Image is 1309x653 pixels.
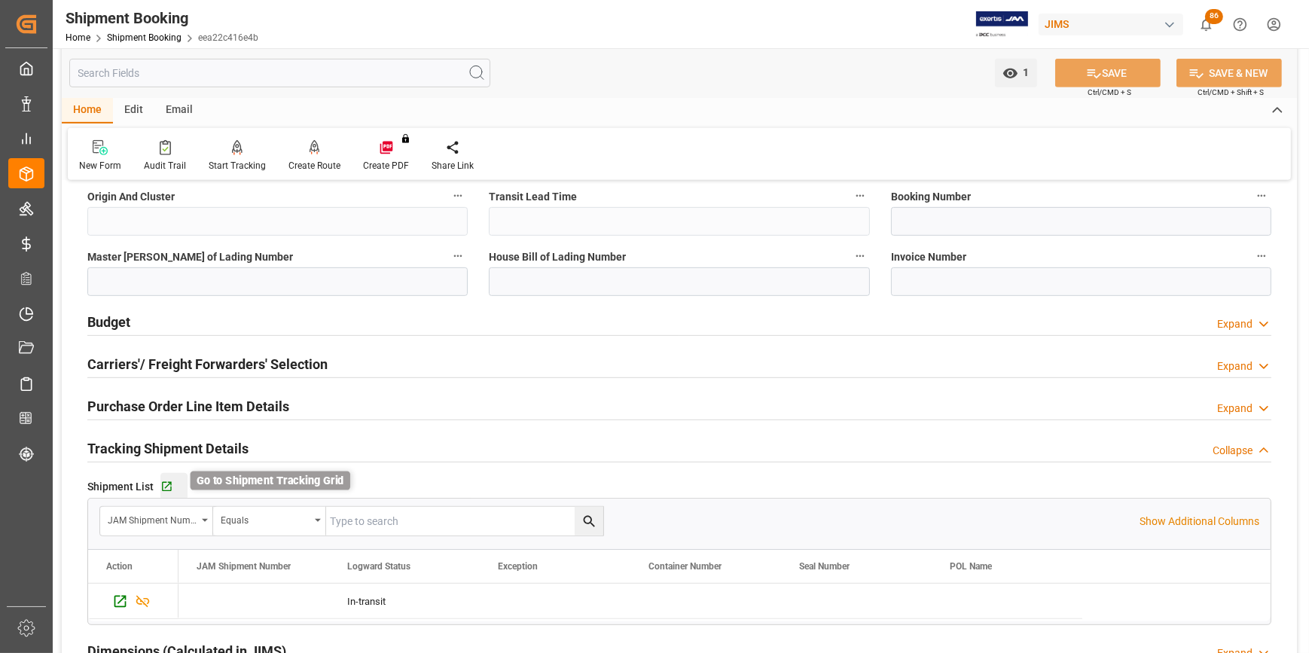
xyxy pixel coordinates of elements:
[106,561,133,572] div: Action
[1223,8,1257,41] button: Help Center
[448,246,468,266] button: Master [PERSON_NAME] of Lading Number
[347,584,462,619] div: In-transit
[489,249,626,265] span: House Bill of Lading Number
[1039,14,1183,35] div: JIMS
[891,189,971,205] span: Booking Number
[1140,514,1259,529] p: Show Additional Columns
[498,561,538,572] span: Exception
[448,186,468,206] button: Origin And Cluster
[87,189,175,205] span: Origin And Cluster
[160,473,188,500] button: Go to Shipment Tracking Grid
[1205,9,1223,24] span: 86
[66,32,90,43] a: Home
[144,159,186,172] div: Audit Trail
[850,246,870,266] button: House Bill of Lading Number
[976,11,1028,38] img: Exertis%20JAM%20-%20Email%20Logo.jpg_1722504956.jpg
[575,507,603,536] button: search button
[108,510,197,527] div: JAM Shipment Number
[107,32,182,43] a: Shipment Booking
[87,249,293,265] span: Master [PERSON_NAME] of Lading Number
[1176,59,1282,87] button: SAVE & NEW
[432,159,474,172] div: Share Link
[197,561,291,572] span: JAM Shipment Number
[1217,401,1253,417] div: Expand
[1198,87,1264,98] span: Ctrl/CMD + Shift + S
[87,396,289,417] h2: Purchase Order Line Item Details
[799,561,850,572] span: Seal Number
[288,159,340,172] div: Create Route
[648,561,722,572] span: Container Number
[995,59,1037,87] button: open menu
[326,507,603,536] input: Type to search
[891,249,966,265] span: Invoice Number
[1252,246,1271,266] button: Invoice Number
[87,438,249,459] h2: Tracking Shipment Details
[1088,87,1131,98] span: Ctrl/CMD + S
[113,98,154,124] div: Edit
[191,471,350,490] div: Go to Shipment Tracking Grid
[1217,359,1253,374] div: Expand
[489,189,577,205] span: Transit Lead Time
[1213,443,1253,459] div: Collapse
[1252,186,1271,206] button: Booking Number
[66,7,258,29] div: Shipment Booking
[88,584,178,619] div: Press SPACE to select this row.
[100,507,213,536] button: open menu
[87,354,328,374] h2: Carriers'/ Freight Forwarders' Selection
[69,59,490,87] input: Search Fields
[1018,66,1030,78] span: 1
[87,479,154,495] span: Shipment List
[1055,59,1161,87] button: SAVE
[1217,316,1253,332] div: Expand
[87,312,130,332] h2: Budget
[178,584,1082,619] div: Press SPACE to select this row.
[62,98,113,124] div: Home
[79,159,121,172] div: New Form
[209,159,266,172] div: Start Tracking
[347,561,410,572] span: Logward Status
[221,510,310,527] div: Equals
[1189,8,1223,41] button: show 86 new notifications
[213,507,326,536] button: open menu
[850,186,870,206] button: Transit Lead Time
[154,98,204,124] div: Email
[1039,10,1189,38] button: JIMS
[950,561,992,572] span: POL Name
